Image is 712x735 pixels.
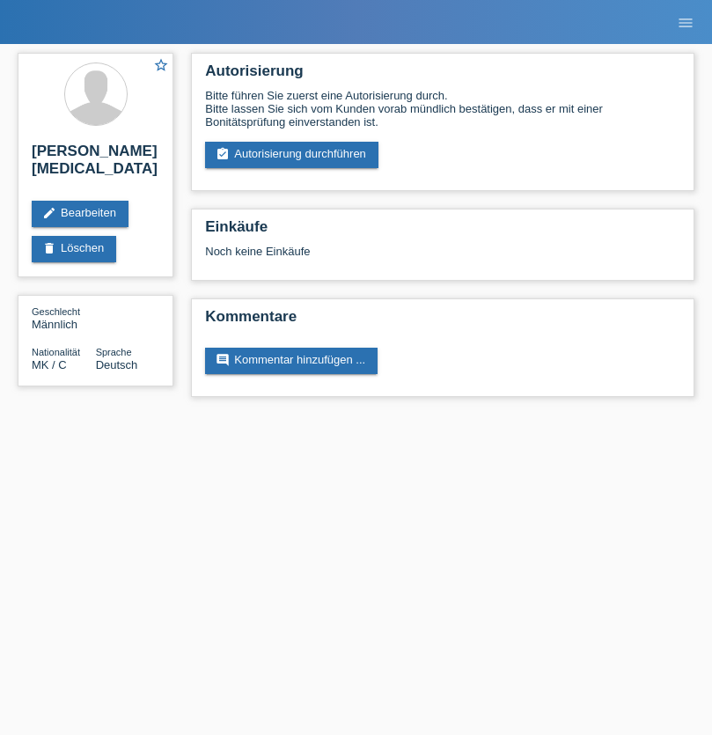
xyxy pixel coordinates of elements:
[205,89,680,129] div: Bitte führen Sie zuerst eine Autorisierung durch. Bitte lassen Sie sich vom Kunden vorab mündlich...
[205,348,378,374] a: commentKommentar hinzufügen ...
[205,245,680,271] div: Noch keine Einkäufe
[216,147,230,161] i: assignment_turned_in
[205,142,378,168] a: assignment_turned_inAutorisierung durchführen
[205,218,680,245] h2: Einkäufe
[668,17,703,27] a: menu
[42,241,56,255] i: delete
[32,201,128,227] a: editBearbeiten
[153,57,169,76] a: star_border
[96,347,132,357] span: Sprache
[32,143,159,187] h2: [PERSON_NAME][MEDICAL_DATA]
[205,308,680,334] h2: Kommentare
[32,358,67,371] span: Mazedonien / C / 01.02.2009
[42,206,56,220] i: edit
[205,62,680,89] h2: Autorisierung
[32,236,116,262] a: deleteLöschen
[677,14,694,32] i: menu
[216,353,230,367] i: comment
[96,358,138,371] span: Deutsch
[32,305,96,331] div: Männlich
[32,306,80,317] span: Geschlecht
[153,57,169,73] i: star_border
[32,347,80,357] span: Nationalität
